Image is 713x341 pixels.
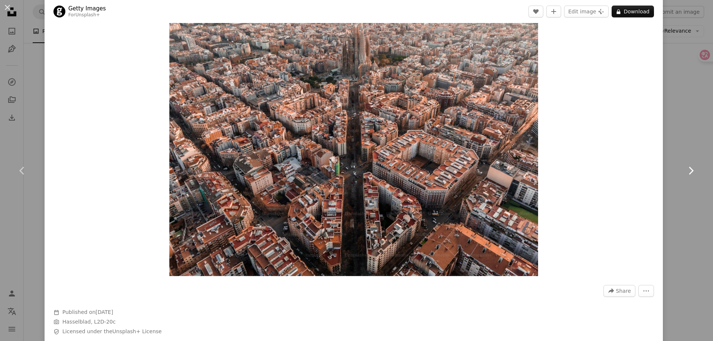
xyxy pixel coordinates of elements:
[75,12,100,17] a: Unsplash+
[603,285,635,297] button: Share this image
[68,5,106,12] a: Getty Images
[638,285,654,297] button: More Actions
[528,6,543,17] button: Like
[564,6,609,17] button: Edit image
[95,309,113,315] time: August 4, 2025 at 11:01:12 AM GMT+10
[546,6,561,17] button: Add to Collection
[668,135,713,206] a: Next
[62,328,162,335] span: Licensed under the
[62,318,115,326] button: Hasselblad, L2D-20c
[113,328,162,334] a: Unsplash+ License
[616,285,631,296] span: Share
[53,6,65,17] img: Go to Getty Images's profile
[62,309,113,315] span: Published on
[612,6,654,17] button: Download
[68,12,106,18] div: For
